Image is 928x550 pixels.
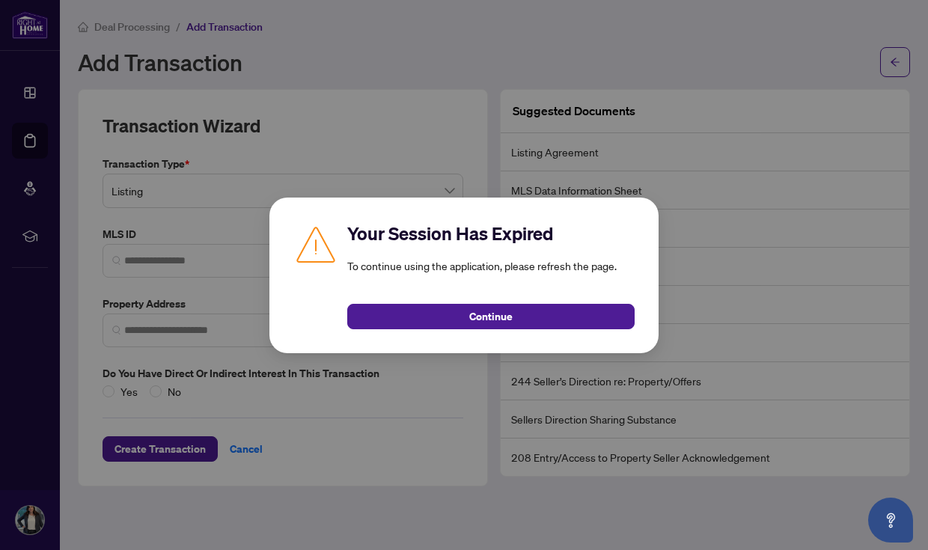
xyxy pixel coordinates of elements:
[347,304,635,329] button: Continue
[293,221,338,266] img: Caution icon
[347,221,635,245] h2: Your Session Has Expired
[868,498,913,543] button: Open asap
[347,221,635,329] div: To continue using the application, please refresh the page.
[469,305,513,329] span: Continue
